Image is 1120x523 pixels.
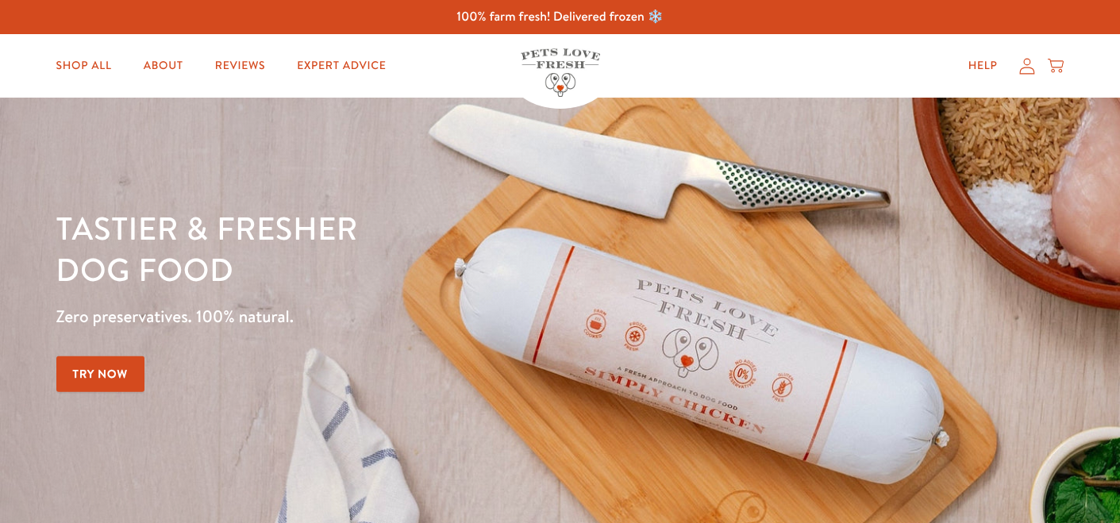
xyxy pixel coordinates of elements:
[56,302,729,331] p: Zero preservatives. 100% natural.
[56,207,729,290] h1: Tastier & fresher dog food
[284,50,398,82] a: Expert Advice
[131,50,196,82] a: About
[956,50,1010,82] a: Help
[202,50,278,82] a: Reviews
[521,48,600,97] img: Pets Love Fresh
[44,50,125,82] a: Shop All
[56,356,145,392] a: Try Now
